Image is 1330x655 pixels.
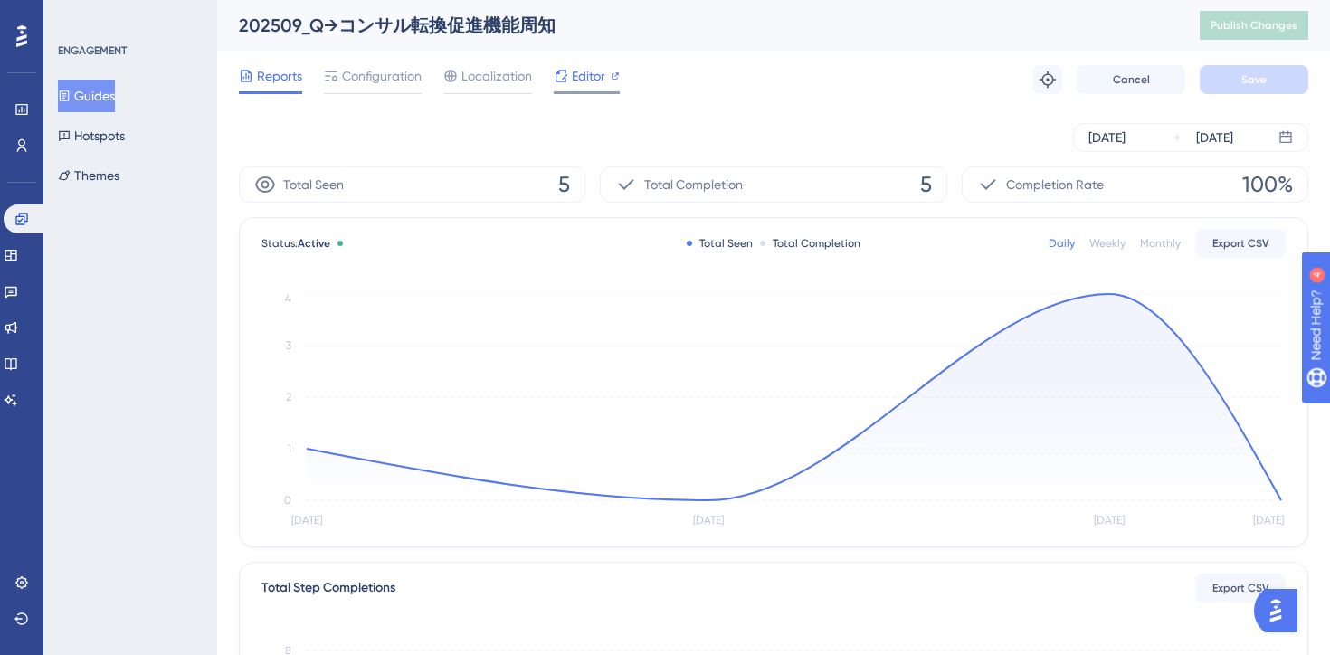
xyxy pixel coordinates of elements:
[1200,65,1308,94] button: Save
[1088,127,1126,148] div: [DATE]
[58,43,127,58] div: ENGAGEMENT
[572,65,605,87] span: Editor
[261,236,330,251] span: Status:
[43,5,113,26] span: Need Help?
[1242,170,1293,199] span: 100%
[461,65,532,87] span: Localization
[1094,514,1125,527] tspan: [DATE]
[558,170,570,199] span: 5
[693,514,724,527] tspan: [DATE]
[1200,11,1308,40] button: Publish Changes
[1212,236,1269,251] span: Export CSV
[239,13,1154,38] div: 202509_Q→コンサル転換促進機能周知
[58,159,119,192] button: Themes
[1211,18,1297,33] span: Publish Changes
[261,577,395,599] div: Total Step Completions
[342,65,422,87] span: Configuration
[1195,574,1286,603] button: Export CSV
[1253,514,1284,527] tspan: [DATE]
[298,237,330,250] span: Active
[1196,127,1233,148] div: [DATE]
[288,442,291,455] tspan: 1
[126,9,131,24] div: 4
[286,391,291,403] tspan: 2
[1140,236,1181,251] div: Monthly
[283,174,344,195] span: Total Seen
[687,236,753,251] div: Total Seen
[644,174,743,195] span: Total Completion
[1195,229,1286,258] button: Export CSV
[760,236,860,251] div: Total Completion
[1254,584,1308,638] iframe: UserGuiding AI Assistant Launcher
[1089,236,1126,251] div: Weekly
[1049,236,1075,251] div: Daily
[58,119,125,152] button: Hotspots
[58,80,115,112] button: Guides
[1212,581,1269,595] span: Export CSV
[284,494,291,507] tspan: 0
[257,65,302,87] span: Reports
[1113,72,1150,87] span: Cancel
[920,170,932,199] span: 5
[1006,174,1104,195] span: Completion Rate
[291,514,322,527] tspan: [DATE]
[1241,72,1267,87] span: Save
[285,292,291,305] tspan: 4
[286,339,291,352] tspan: 3
[1077,65,1185,94] button: Cancel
